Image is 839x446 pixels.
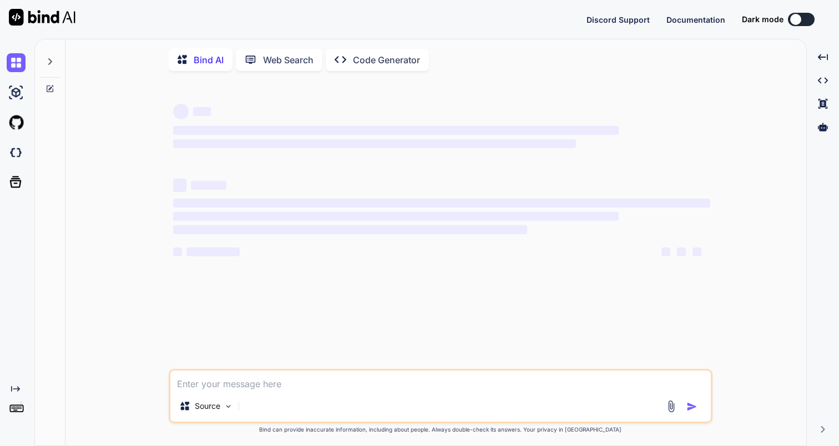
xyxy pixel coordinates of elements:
[353,53,420,67] p: Code Generator
[193,107,211,116] span: ‌
[587,15,650,24] span: Discord Support
[173,225,528,234] span: ‌
[7,113,26,132] img: githubLight
[693,247,701,256] span: ‌
[666,15,725,24] span: Documentation
[686,401,698,412] img: icon
[173,139,576,148] span: ‌
[7,143,26,162] img: darkCloudIdeIcon
[665,400,678,413] img: attachment
[263,53,314,67] p: Web Search
[173,212,619,221] span: ‌
[194,53,224,67] p: Bind AI
[173,126,619,135] span: ‌
[7,53,26,72] img: chat
[587,14,650,26] button: Discord Support
[173,247,182,256] span: ‌
[173,199,710,207] span: ‌
[191,181,226,190] span: ‌
[661,247,670,256] span: ‌
[742,14,784,25] span: Dark mode
[173,104,189,119] span: ‌
[677,247,686,256] span: ‌
[195,401,220,412] p: Source
[224,402,233,411] img: Pick Models
[666,14,725,26] button: Documentation
[7,83,26,102] img: ai-studio
[169,425,712,434] p: Bind can provide inaccurate information, including about people. Always double-check its answers....
[173,179,186,192] span: ‌
[9,9,75,26] img: Bind AI
[186,247,240,256] span: ‌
